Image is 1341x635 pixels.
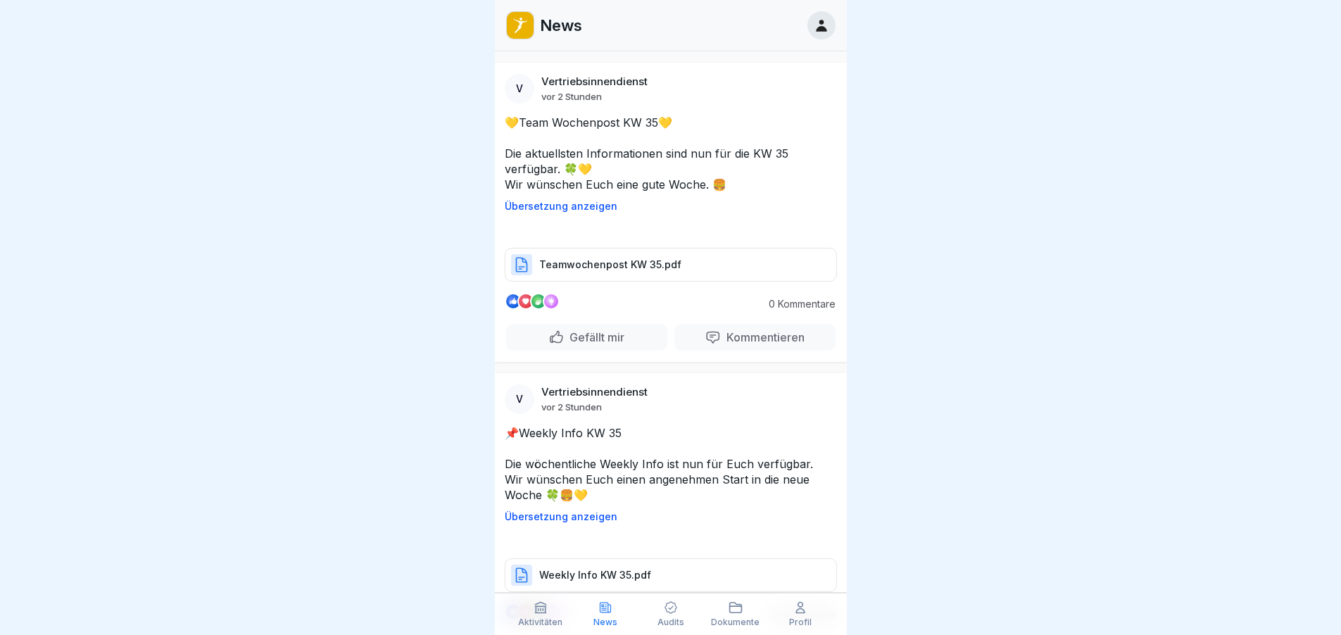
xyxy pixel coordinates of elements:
[505,264,837,278] a: Teamwochenpost KW 35.pdf
[505,201,837,212] p: Übersetzung anzeigen
[539,258,681,272] p: Teamwochenpost KW 35.pdf
[593,617,617,627] p: News
[541,386,648,398] p: Vertriebsinnendienst
[505,574,837,589] a: Weekly Info KW 35.pdf
[505,511,837,522] p: Übersetzung anzeigen
[657,617,684,627] p: Audits
[721,330,805,344] p: Kommentieren
[518,617,562,627] p: Aktivitäten
[541,75,648,88] p: Vertriebsinnendienst
[505,115,837,192] p: 💛Team Wochenpost KW 35💛 Die aktuellsten Informationen sind nun für die KW 35 verfügbar. 🍀💛 Wir wü...
[505,384,534,414] div: V
[758,298,836,310] p: 0 Kommentare
[505,425,837,503] p: 📌Weekly Info KW 35 Die wöchentliche Weekly Info ist nun für Euch verfügbar. Wir wünschen Euch ein...
[507,12,534,39] img: oo2rwhh5g6mqyfqxhtbddxvd.png
[540,16,582,34] p: News
[789,617,812,627] p: Profil
[539,568,651,582] p: Weekly Info KW 35.pdf
[505,74,534,103] div: V
[711,617,760,627] p: Dokumente
[541,401,602,413] p: vor 2 Stunden
[564,330,624,344] p: Gefällt mir
[541,91,602,102] p: vor 2 Stunden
